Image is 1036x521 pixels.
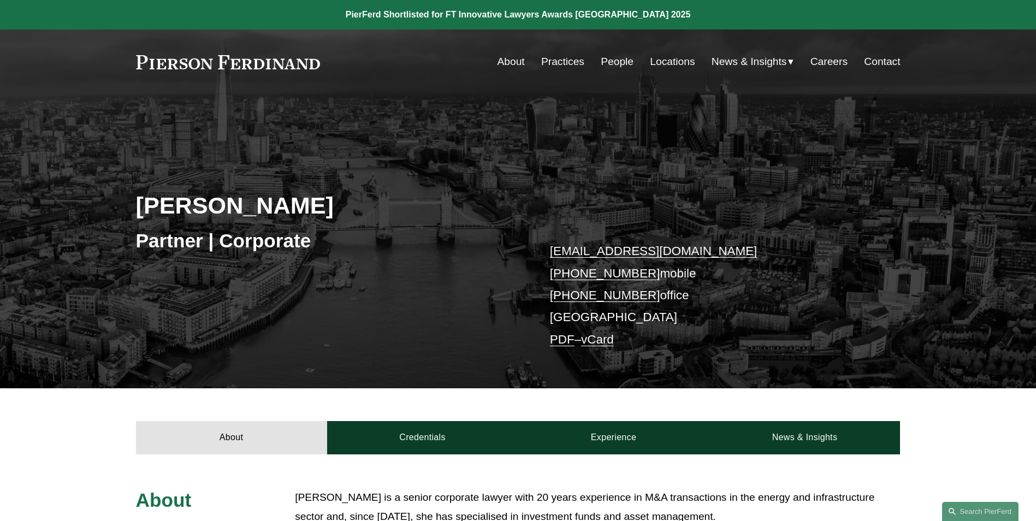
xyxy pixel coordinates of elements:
a: People [601,51,634,72]
a: PDF [550,333,575,346]
span: News & Insights [712,52,787,72]
a: [EMAIL_ADDRESS][DOMAIN_NAME] [550,244,757,258]
a: Search this site [942,502,1019,521]
a: Credentials [327,421,518,454]
a: folder dropdown [712,51,794,72]
a: About [136,421,327,454]
h3: Partner | Corporate [136,229,518,253]
a: Contact [864,51,900,72]
h2: [PERSON_NAME] [136,191,518,220]
span: About [136,489,192,511]
a: Experience [518,421,709,454]
p: mobile office [GEOGRAPHIC_DATA] – [550,240,868,351]
a: Careers [810,51,848,72]
a: [PHONE_NUMBER] [550,288,660,302]
a: [PHONE_NUMBER] [550,267,660,280]
a: Practices [541,51,584,72]
a: Locations [650,51,695,72]
a: About [498,51,525,72]
a: vCard [581,333,614,346]
a: News & Insights [709,421,900,454]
